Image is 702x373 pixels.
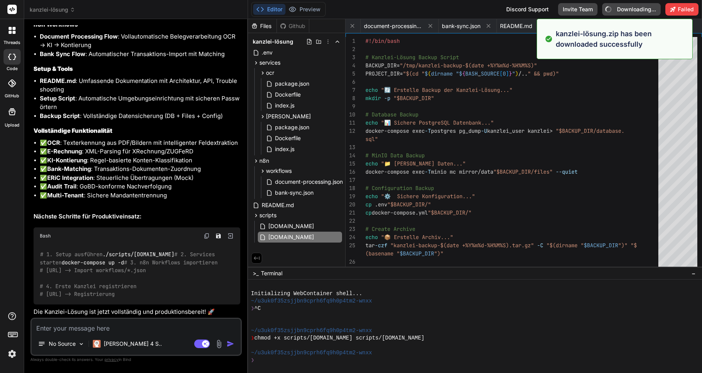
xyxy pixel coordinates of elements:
[40,95,75,102] strong: Setup Script
[47,192,84,199] strong: Multi-Tenant
[400,70,403,77] span: =
[40,112,240,121] li: : Vollständige Datensicherung (DB + Files + Config)
[365,185,434,192] span: # Configuration Backup
[40,233,51,239] span: Bash
[478,168,481,175] span: /
[509,70,512,77] span: }
[346,176,355,184] div: 17
[493,168,553,175] span: "$BACKUP_DIR/files"
[254,305,261,312] span: ^C
[49,340,76,348] p: No Source
[400,62,537,69] span: "/tmp/kanzlei-backup-$(date +%Y%m%d-%H%M%S)"
[259,211,277,219] span: scripts
[47,165,91,172] strong: Bank-Matching
[365,225,415,232] span: # Create Archive
[487,127,550,134] span: kanzlei_user kanzlei
[528,70,559,77] span: " && pwd)"
[251,327,372,334] span: ~/u3uk0f35zsjjbn9cprh6fq9h0p4tm2-wnxx
[40,250,218,298] code: ./scripts/[DOMAIN_NAME] docker-compose up -d
[259,157,269,165] span: n8n
[104,340,162,348] p: [PERSON_NAME] 4 S..
[481,168,493,175] span: data
[251,290,362,297] span: Initializing WebContainer shell...
[387,201,431,208] span: "$BACKUP_DIR/"
[274,134,301,143] span: Dockerfile
[481,127,487,134] span: -U
[214,340,223,348] img: attachment
[381,234,453,241] span: "📦 Erstelle Archiv..."
[375,201,378,208] span: .
[365,62,397,69] span: BACKUP_DIR
[346,168,355,176] div: 16
[381,119,494,126] span: "📊 Sichere PostgreSQL Datenbank..."
[40,283,136,290] span: # 4. Erste Kanzlei registrieren
[266,167,292,175] span: workflows
[346,94,355,102] div: 8
[251,334,254,342] span: ❯
[346,70,355,78] div: 5
[93,340,101,348] img: Claude 4 Sonnet
[378,201,387,208] span: env
[285,4,324,15] button: Preview
[34,212,240,221] h2: Nächste Schritte für Produktiveinsatz:
[40,147,240,156] li: ✅ : XML-Parsing für XRechnung/ZUGFeRD
[227,232,234,239] img: Open in Browser
[397,62,400,69] span: =
[266,69,274,77] span: ocr
[251,297,372,305] span: ~/u3uk0f35zsjjbn9cprh6fq9h0p4tm2-wnxx
[346,241,355,250] div: 25
[274,177,344,186] span: document-processing.json
[546,242,584,249] span: "$(dirname "
[503,70,506,77] span: 0
[365,193,378,200] span: echo
[346,209,355,217] div: 21
[7,65,18,72] label: code
[346,62,355,70] div: 4
[274,144,295,154] span: index.js
[346,201,355,209] div: 20
[365,119,378,126] span: echo
[584,242,618,249] span: $BACKUP_DIR
[346,102,355,111] div: 9
[415,209,418,216] span: .
[40,50,240,59] li: : Automatischer Transaktions-Import mit Matching
[381,160,466,167] span: "📁 [PERSON_NAME] Daten..."
[346,119,355,127] div: 11
[690,267,697,280] button: −
[227,340,234,348] img: icon
[537,242,543,249] span: -C
[431,70,462,77] span: dirname "$
[365,111,418,118] span: # Database Backup
[364,22,422,30] span: document-processing.json
[365,70,400,77] span: PROJECT_DIR
[259,59,280,67] span: services
[602,3,661,16] button: Downloading...
[425,168,431,175] span: -T
[558,3,597,16] button: Invite Team
[425,127,431,134] span: -T
[40,156,240,165] li: ✅ : Regel-basierte Konten-Klassifikation
[556,127,624,134] span: "$BACKUP_DIR/database.
[518,70,528,77] span: /..
[428,209,472,216] span: "$BACKUP_DIR/"
[47,148,82,155] strong: E-Rechnung
[266,113,311,120] span: [PERSON_NAME]
[346,127,355,135] div: 12
[346,143,355,151] div: 13
[556,28,688,49] p: kanzlei-lösung.zip has been downloaded successfully
[365,201,372,208] span: cp
[381,86,512,93] span: "🔄 Erstelle Backup der Kanzlei-Lösung..."
[390,242,534,249] span: "kanzlei-backup-$(date +%Y%m%d-%H%M%S).tar.gz"
[365,54,459,61] span: # Kanzlei-Lösung Backup Script
[274,123,310,132] span: package.json
[251,349,372,357] span: ~/u3uk0f35zsjjbn9cprh6fq9h0p4tm2-wnxx
[40,77,76,84] strong: README.md
[40,165,240,174] li: ✅ : Transaktions-Dokumenten-Zuordnung
[30,6,75,14] span: kanzlei-lösung
[550,127,553,134] span: >
[346,217,355,225] div: 22
[431,127,481,134] span: postgres pg_dump
[365,95,381,102] span: mkdir
[365,250,400,257] span: (basename "
[346,45,355,53] div: 2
